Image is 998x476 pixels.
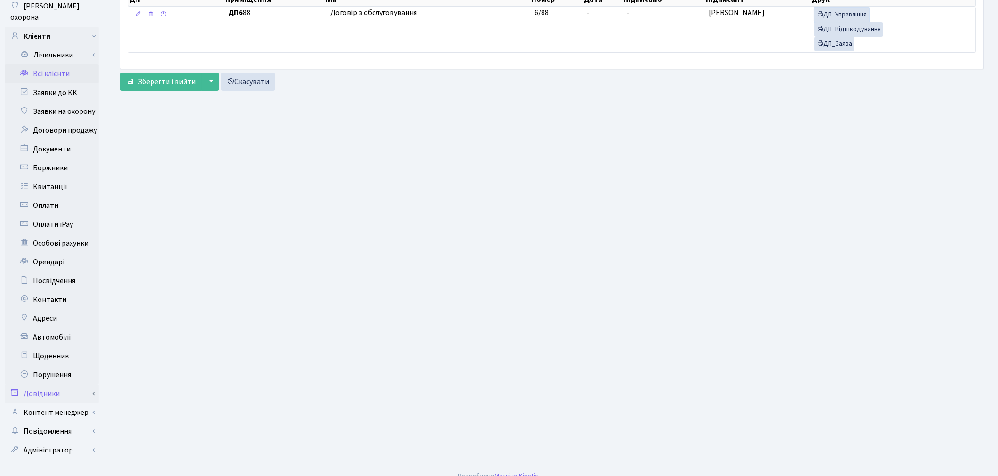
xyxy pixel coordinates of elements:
a: Заявки на охорону [5,102,99,121]
button: Зберегти і вийти [120,73,202,91]
a: Повідомлення [5,422,99,441]
a: Автомобілі [5,328,99,347]
a: Орендарі [5,253,99,271]
span: _Договір з обслуговування [327,8,527,18]
b: ДП6 [228,8,243,18]
span: Зберегти і вийти [138,77,196,87]
a: Адміністратор [5,441,99,460]
a: Всі клієнти [5,64,99,83]
a: ДП_Відшкодування [814,22,883,37]
a: Посвідчення [5,271,99,290]
a: Адреси [5,309,99,328]
span: [PERSON_NAME] [709,8,765,18]
span: - [587,8,590,18]
a: Контент менеджер [5,403,99,422]
a: Оплати iPay [5,215,99,234]
span: 6/88 [535,8,549,18]
a: Порушення [5,365,99,384]
span: 88 [228,8,319,18]
a: Боржники [5,159,99,177]
a: Контакти [5,290,99,309]
a: Договори продажу [5,121,99,140]
a: Документи [5,140,99,159]
a: Лічильники [11,46,99,64]
a: Квитанції [5,177,99,196]
a: ДП_Заява [814,37,854,51]
a: Щоденник [5,347,99,365]
a: ДП_Управління [814,8,869,22]
a: Оплати [5,196,99,215]
a: Довідники [5,384,99,403]
a: Заявки до КК [5,83,99,102]
span: - [626,8,629,18]
a: Клієнти [5,27,99,46]
a: Особові рахунки [5,234,99,253]
a: Скасувати [221,73,275,91]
